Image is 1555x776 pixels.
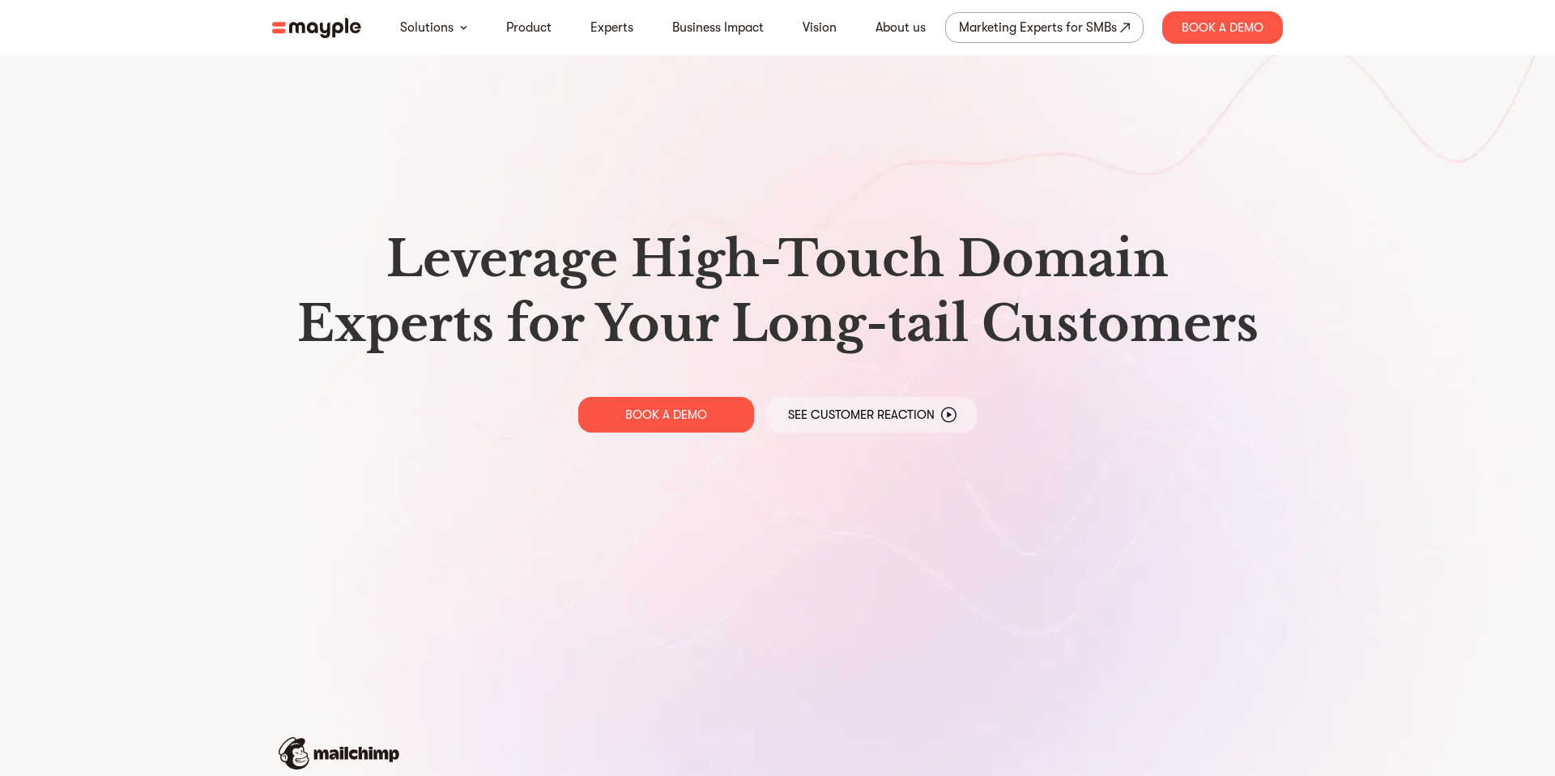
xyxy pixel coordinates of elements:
p: See Customer Reaction [788,407,935,423]
div: Book A Demo [1162,11,1283,44]
a: Vision [803,18,837,37]
a: Product [506,18,552,37]
a: Experts [590,18,633,37]
img: arrow-down [460,25,467,30]
h1: Leverage High-Touch Domain Experts for Your Long-tail Customers [285,227,1270,356]
img: mayple-logo [272,18,361,38]
a: See Customer Reaction [767,397,977,433]
a: BOOK A DEMO [578,397,754,433]
img: mailchimp-logo [279,737,399,770]
div: Marketing Experts for SMBs [959,16,1117,39]
a: Business Impact [672,18,764,37]
a: Marketing Experts for SMBs [945,12,1144,43]
a: About us [875,18,926,37]
a: Solutions [400,18,454,37]
p: BOOK A DEMO [625,407,707,423]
